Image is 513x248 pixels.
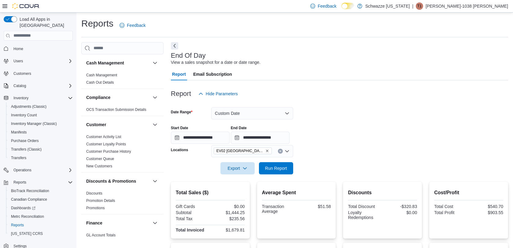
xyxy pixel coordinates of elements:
span: Reports [9,221,73,229]
span: Home [11,45,73,53]
p: | [412,2,413,10]
input: Press the down key to open a popover containing a calendar. [231,132,290,144]
a: Metrc Reconciliation [9,213,46,220]
button: Finance [86,220,150,226]
button: Inventory Count [6,111,75,119]
a: Cash Management [86,73,117,77]
span: Users [11,57,73,65]
h3: Report [171,90,191,97]
img: Cova [12,3,40,9]
span: Reports [11,223,24,228]
div: Customer [81,133,164,172]
div: $1,444.25 [212,210,245,215]
button: Open list of options [285,149,290,154]
div: $903.55 [470,210,503,215]
button: Hide Parameters [196,88,240,100]
a: Transfers [9,154,29,162]
span: Run Report [265,165,287,171]
button: Inventory [1,94,75,102]
button: Reports [1,178,75,187]
span: Hide Parameters [206,91,238,97]
button: Cash Management [86,60,150,66]
div: Thomas-1038 Aragon [416,2,423,10]
span: Dashboards [9,204,73,212]
a: Manifests [9,129,29,136]
span: EV02 Far NE Heights [214,148,272,154]
span: Inventory Count [11,113,37,118]
button: Export [220,162,255,174]
button: Reports [6,221,75,229]
h3: Compliance [86,94,110,100]
span: Inventory Manager (Classic) [9,120,73,127]
a: BioTrack Reconciliation [9,187,52,195]
a: Reports [9,221,26,229]
button: Discounts & Promotions [151,177,159,185]
h1: Reports [81,17,113,30]
a: Customer Queue [86,157,114,161]
span: OCS Transaction Submission Details [86,107,146,112]
span: [US_STATE] CCRS [11,231,43,236]
span: Feedback [127,22,146,28]
div: $540.70 [470,204,503,209]
span: Operations [11,166,73,174]
a: Discounts [86,191,102,195]
button: Discounts & Promotions [86,178,150,184]
label: Locations [171,148,188,152]
button: Home [1,44,75,53]
button: Transfers [6,154,75,162]
button: Cash Management [151,59,159,67]
label: Start Date [171,126,188,130]
span: Transfers (Classic) [11,147,42,152]
button: Remove EV02 Far NE Heights from selection in this group [265,149,269,153]
button: Users [11,57,25,65]
span: EV02 [GEOGRAPHIC_DATA] [216,148,264,154]
button: Adjustments (Classic) [6,102,75,111]
a: [US_STATE] CCRS [9,230,45,237]
span: Transfers [11,155,26,160]
a: Dashboards [6,204,75,212]
span: Purchase Orders [11,138,39,143]
button: Inventory Manager (Classic) [6,119,75,128]
span: Catalog [13,83,26,88]
span: Reports [11,179,73,186]
div: View a sales snapshot for a date or date range. [171,59,260,66]
a: GL Account Totals [86,233,116,237]
button: Inventory [11,94,31,102]
span: Transfers (Classic) [9,146,73,153]
span: Metrc Reconciliation [11,214,44,219]
div: Cash Management [81,71,164,89]
button: Purchase Orders [6,137,75,145]
h2: Discounts [348,189,417,196]
a: New Customers [86,164,112,168]
a: Purchase Orders [9,137,41,144]
div: $0.00 [384,210,417,215]
div: Loyalty Redemptions [348,210,381,220]
span: Manifests [9,129,73,136]
h2: Cost/Profit [434,189,503,196]
input: Press the down key to open a popover containing a calendar. [171,132,230,144]
a: Customer Activity List [86,135,121,139]
span: Load All Apps in [GEOGRAPHIC_DATA] [17,16,73,28]
p: Schwazze [US_STATE] [365,2,410,10]
a: Inventory Count [9,111,39,119]
strong: Total Invoiced [176,228,204,232]
span: Metrc Reconciliation [9,213,73,220]
span: Washington CCRS [9,230,73,237]
span: Operations [13,168,31,173]
span: Feedback [318,3,336,9]
span: Promotion Details [86,198,115,203]
div: Subtotal [176,210,209,215]
button: [US_STATE] CCRS [6,229,75,238]
h3: Discounts & Promotions [86,178,136,184]
div: $0.00 [212,204,245,209]
span: BioTrack Reconciliation [9,187,73,195]
button: Metrc Reconciliation [6,212,75,221]
a: Adjustments (Classic) [9,103,49,110]
span: Adjustments (Classic) [9,103,73,110]
span: Adjustments (Classic) [11,104,46,109]
span: Dashboards [11,206,35,210]
a: Inventory Manager (Classic) [9,120,59,127]
a: Home [11,45,26,53]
